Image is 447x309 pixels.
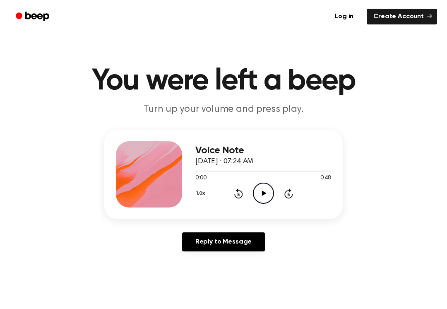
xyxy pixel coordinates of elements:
[367,9,437,24] a: Create Account
[195,145,331,156] h3: Voice Note
[195,174,206,183] span: 0:00
[195,186,208,200] button: 1.0x
[195,158,253,165] span: [DATE] · 07:24 AM
[320,174,331,183] span: 0:48
[10,9,57,25] a: Beep
[182,232,265,251] a: Reply to Message
[65,103,382,116] p: Turn up your volume and press play.
[327,7,362,26] a: Log in
[12,66,435,96] h1: You were left a beep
